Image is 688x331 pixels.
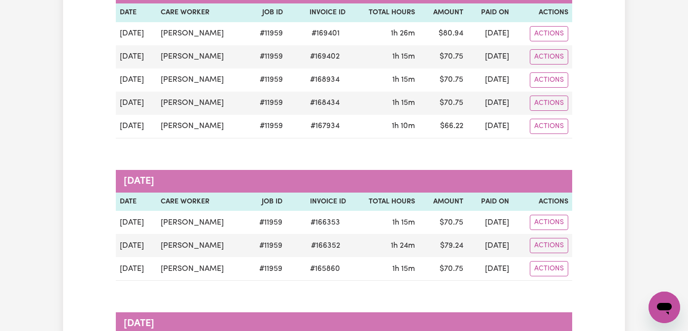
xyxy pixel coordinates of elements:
[116,92,157,115] td: [DATE]
[157,3,247,22] th: Care Worker
[467,45,513,68] td: [DATE]
[467,22,513,45] td: [DATE]
[392,122,415,130] span: 1 hour 10 minutes
[649,292,680,323] iframe: Button to launch messaging window
[157,257,247,281] td: [PERSON_NAME]
[419,68,467,92] td: $ 70.75
[419,234,467,257] td: $ 79.24
[287,3,350,22] th: Invoice ID
[530,72,568,88] button: Actions
[247,3,287,22] th: Job ID
[116,22,157,45] td: [DATE]
[116,257,157,281] td: [DATE]
[530,49,568,65] button: Actions
[116,3,157,22] th: Date
[467,115,513,138] td: [DATE]
[513,193,572,211] th: Actions
[247,68,287,92] td: # 11959
[116,234,157,257] td: [DATE]
[157,211,247,234] td: [PERSON_NAME]
[116,193,157,211] th: Date
[467,193,513,211] th: Paid On
[419,45,467,68] td: $ 70.75
[467,211,513,234] td: [DATE]
[286,193,350,211] th: Invoice ID
[116,115,157,138] td: [DATE]
[419,211,467,234] td: $ 70.75
[467,257,513,281] td: [DATE]
[305,240,346,252] span: # 166352
[157,22,247,45] td: [PERSON_NAME]
[157,45,247,68] td: [PERSON_NAME]
[349,3,418,22] th: Total Hours
[467,68,513,92] td: [DATE]
[116,170,572,193] caption: [DATE]
[419,257,467,281] td: $ 70.75
[467,3,513,22] th: Paid On
[530,261,568,276] button: Actions
[350,193,419,211] th: Total Hours
[391,30,415,37] span: 1 hour 26 minutes
[247,92,287,115] td: # 11959
[247,234,286,257] td: # 11959
[304,263,346,275] span: # 165860
[305,120,345,132] span: # 167934
[247,257,286,281] td: # 11959
[419,193,467,211] th: Amount
[157,234,247,257] td: [PERSON_NAME]
[530,96,568,111] button: Actions
[530,215,568,230] button: Actions
[305,217,346,229] span: # 166353
[157,193,247,211] th: Care Worker
[157,115,247,138] td: [PERSON_NAME]
[157,92,247,115] td: [PERSON_NAME]
[247,22,287,45] td: # 11959
[247,193,286,211] th: Job ID
[419,3,467,22] th: Amount
[530,238,568,253] button: Actions
[467,92,513,115] td: [DATE]
[116,211,157,234] td: [DATE]
[467,234,513,257] td: [DATE]
[513,3,572,22] th: Actions
[157,68,247,92] td: [PERSON_NAME]
[392,53,415,61] span: 1 hour 15 minutes
[116,68,157,92] td: [DATE]
[419,115,467,138] td: $ 66.22
[247,45,287,68] td: # 11959
[247,115,287,138] td: # 11959
[392,76,415,84] span: 1 hour 15 minutes
[530,119,568,134] button: Actions
[419,92,467,115] td: $ 70.75
[530,26,568,41] button: Actions
[306,28,345,39] span: # 169401
[391,242,415,250] span: 1 hour 24 minutes
[392,265,415,273] span: 1 hour 15 minutes
[247,211,286,234] td: # 11959
[304,97,345,109] span: # 168434
[392,99,415,107] span: 1 hour 15 minutes
[419,22,467,45] td: $ 80.94
[392,219,415,227] span: 1 hour 15 minutes
[304,51,345,63] span: # 169402
[116,45,157,68] td: [DATE]
[304,74,345,86] span: # 168934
